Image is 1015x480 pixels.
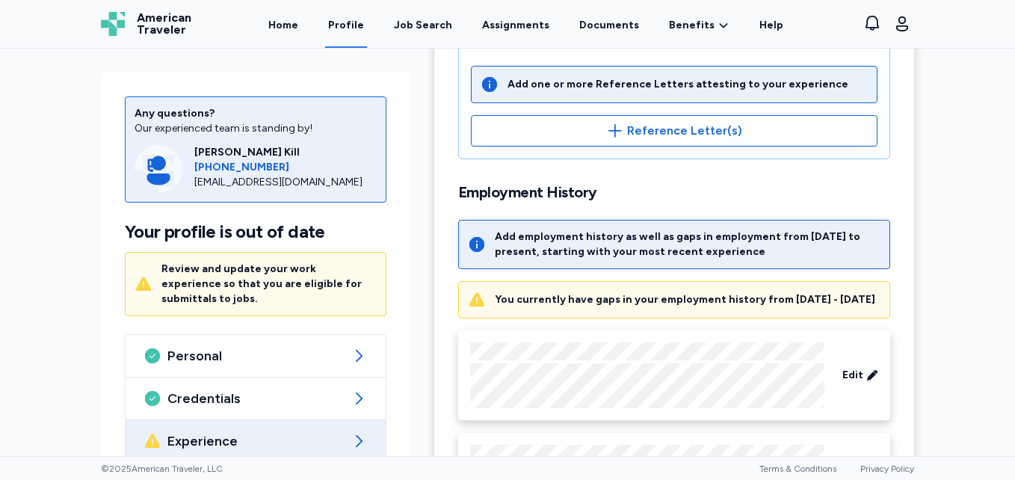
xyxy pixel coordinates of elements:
a: Terms & Conditions [759,464,836,474]
div: [EMAIL_ADDRESS][DOMAIN_NAME] [194,175,377,190]
a: Privacy Policy [860,464,914,474]
img: Logo [101,12,125,36]
div: Our experienced team is standing by! [135,121,377,136]
div: Add one or more Reference Letters attesting to your experience [507,77,848,92]
span: Edit [842,368,863,383]
div: Job Search [394,18,452,33]
div: Review and update your work experience so that you are eligible for submittals to jobs. [161,262,377,307]
span: Benefits [669,18,715,33]
span: Credentials [167,390,344,407]
div: Add employment history as well as gaps in employment from [DATE] to present, starting with your m... [495,230,880,259]
span: © 2025 American Traveler, LLC [101,463,223,475]
div: Edit [458,330,890,421]
div: You currently have gaps in your employment history from [DATE] - [DATE] [495,292,875,307]
a: Profile [325,1,367,48]
a: [PHONE_NUMBER] [194,160,377,175]
span: Personal [167,347,344,365]
div: [PERSON_NAME] Kill [194,145,377,160]
a: Benefits [669,18,729,33]
h2: Employment History [458,183,890,202]
span: Experience [167,432,344,450]
img: Consultant [135,145,182,193]
h1: Your profile is out of date [125,221,386,243]
div: Any questions? [135,106,377,121]
button: Reference Letter(s) [471,115,877,147]
span: American Traveler [137,12,191,36]
span: Reference Letter(s) [627,122,742,140]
